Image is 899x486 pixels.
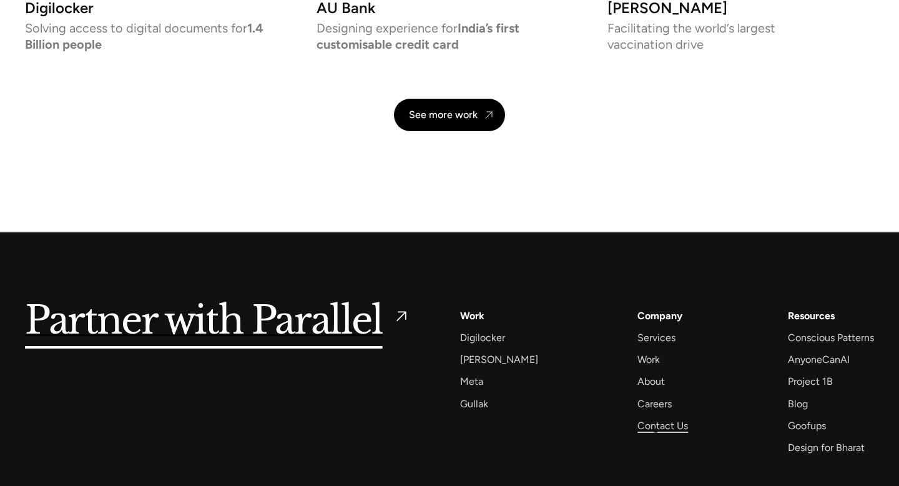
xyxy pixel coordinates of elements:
a: Gullak [460,395,488,412]
a: AnyoneCanAI [788,351,850,368]
p: Designing experience for [317,23,583,48]
a: Conscious Patterns [788,329,874,346]
a: Contact Us [637,417,688,434]
a: Meta [460,373,483,390]
a: Partner with Parallel [25,307,410,336]
h3: Digilocker [25,2,292,13]
a: Services [637,329,675,346]
a: Work [460,307,484,324]
strong: India’s first customisable credit card [317,21,519,52]
a: [PERSON_NAME] [460,351,538,368]
p: Solving access to digital documents for [25,23,292,48]
h3: AU Bank [317,2,583,13]
a: Careers [637,395,672,412]
a: Design for Bharat [788,439,865,456]
a: See more work [394,99,505,131]
h5: Partner with Parallel [25,307,383,336]
a: Goofups [788,417,826,434]
h3: [PERSON_NAME] [607,2,874,13]
strong: 1.4 Billion people [25,21,263,52]
a: Digilocker [460,329,505,346]
a: About [637,373,665,390]
a: Work [637,351,660,368]
a: Blog [788,395,808,412]
div: Resources [788,307,835,324]
p: Facilitating the world’s largest vaccination drive [607,23,874,48]
div: See more work [409,109,478,121]
a: Company [637,307,682,324]
a: Project 1B [788,373,833,390]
